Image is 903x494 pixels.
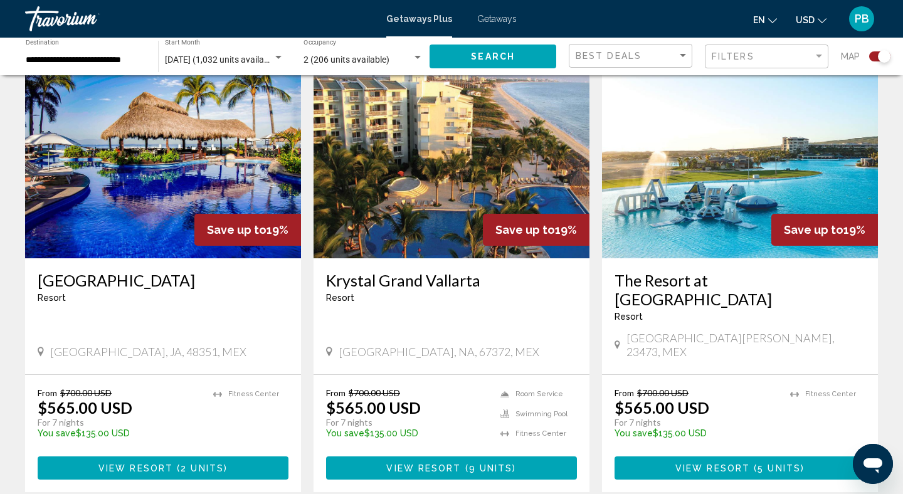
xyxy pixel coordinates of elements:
[469,463,513,473] span: 9 units
[326,417,488,428] p: For 7 nights
[758,463,801,473] span: 5 units
[602,58,878,258] img: ii_rdi1.jpg
[304,55,389,65] span: 2 (206 units available)
[326,293,354,303] span: Resort
[173,463,228,473] span: ( )
[314,58,589,258] img: ii_pyl1.jpg
[784,223,843,236] span: Save up to
[515,390,563,398] span: Room Service
[38,387,57,398] span: From
[615,398,709,417] p: $565.00 USD
[326,456,577,480] button: View Resort(9 units)
[386,463,461,473] span: View Resort
[495,223,555,236] span: Save up to
[796,15,815,25] span: USD
[626,331,865,359] span: [GEOGRAPHIC_DATA][PERSON_NAME], 23473, MEX
[637,387,689,398] span: $700.00 USD
[98,463,173,473] span: View Resort
[38,293,66,303] span: Resort
[228,390,279,398] span: Fitness Center
[38,271,288,290] a: [GEOGRAPHIC_DATA]
[615,312,643,322] span: Resort
[477,14,517,24] a: Getaways
[471,52,515,62] span: Search
[349,387,400,398] span: $700.00 USD
[326,428,364,438] span: You save
[165,55,278,65] span: [DATE] (1,032 units available)
[194,214,301,246] div: 19%
[576,51,642,61] span: Best Deals
[326,271,577,290] a: Krystal Grand Vallarta
[855,13,869,25] span: PB
[38,398,132,417] p: $565.00 USD
[38,428,201,438] p: $135.00 USD
[38,456,288,480] button: View Resort(2 units)
[771,214,878,246] div: 19%
[38,417,201,428] p: For 7 nights
[207,223,267,236] span: Save up to
[805,390,856,398] span: Fitness Center
[326,387,346,398] span: From
[430,45,556,68] button: Search
[615,428,778,438] p: $135.00 USD
[705,44,828,70] button: Filter
[25,58,301,258] img: ii_pp11.jpg
[50,345,246,359] span: [GEOGRAPHIC_DATA], JA, 48351, MEX
[515,429,566,438] span: Fitness Center
[615,271,865,308] a: The Resort at [GEOGRAPHIC_DATA]
[712,51,754,61] span: Filters
[615,456,865,480] button: View Resort(5 units)
[753,15,765,25] span: en
[576,51,689,61] mat-select: Sort by
[326,428,488,438] p: $135.00 USD
[750,463,805,473] span: ( )
[326,398,421,417] p: $565.00 USD
[483,214,589,246] div: 19%
[841,48,860,65] span: Map
[38,428,76,438] span: You save
[515,410,568,418] span: Swimming Pool
[615,417,778,428] p: For 7 nights
[615,387,634,398] span: From
[675,463,750,473] span: View Resort
[60,387,112,398] span: $700.00 USD
[753,11,777,29] button: Change language
[386,14,452,24] a: Getaways Plus
[25,6,374,31] a: Travorium
[615,428,653,438] span: You save
[853,444,893,484] iframe: Botón para iniciar la ventana de mensajería
[181,463,224,473] span: 2 units
[845,6,878,32] button: User Menu
[462,463,517,473] span: ( )
[339,345,539,359] span: [GEOGRAPHIC_DATA], NA, 67372, MEX
[796,11,826,29] button: Change currency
